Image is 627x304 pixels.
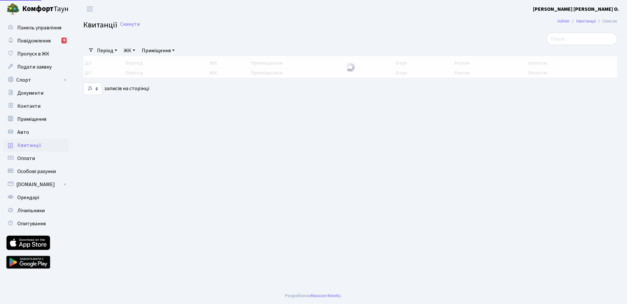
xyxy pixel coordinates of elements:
span: Повідомлення [17,37,51,44]
span: Квитанції [83,19,117,31]
a: Опитування [3,217,69,230]
img: logo.png [7,3,20,16]
b: [PERSON_NAME] [PERSON_NAME] О. [533,6,619,13]
span: Орендарі [17,194,39,201]
a: Документи [3,87,69,100]
label: записів на сторінці [83,83,149,95]
a: [DOMAIN_NAME] [3,178,69,191]
a: Подати заявку [3,60,69,73]
a: Квитанції [576,18,596,24]
span: Панель управління [17,24,61,31]
a: Оплати [3,152,69,165]
a: ЖК [121,45,138,56]
a: Авто [3,126,69,139]
a: Період [94,45,120,56]
input: Пошук... [546,33,617,45]
a: Особові рахунки [3,165,69,178]
div: 9 [61,38,67,43]
span: Документи [17,89,43,97]
b: Комфорт [22,4,54,14]
div: Розроблено . [285,292,342,299]
span: Опитування [17,220,46,227]
img: Обробка... [345,62,356,72]
span: Подати заявку [17,63,52,71]
span: Квитанції [17,142,41,149]
a: Панель управління [3,21,69,34]
span: Особові рахунки [17,168,56,175]
span: Авто [17,129,29,136]
a: Лічильники [3,204,69,217]
a: [PERSON_NAME] [PERSON_NAME] О. [533,5,619,13]
a: Скинути [120,21,140,27]
a: Admin [557,18,570,24]
a: Квитанції [3,139,69,152]
nav: breadcrumb [548,14,627,28]
a: Повідомлення9 [3,34,69,47]
a: Пропуск в ЖК [3,47,69,60]
span: Контакти [17,103,40,110]
a: Орендарі [3,191,69,204]
a: Контакти [3,100,69,113]
a: Massive Kinetic [311,292,341,299]
span: Пропуск в ЖК [17,50,49,57]
button: Переключити навігацію [82,4,98,14]
span: Таун [22,4,69,15]
a: Приміщення [139,45,177,56]
select: записів на сторінці [83,83,102,95]
span: Оплати [17,155,35,162]
a: Приміщення [3,113,69,126]
a: Спорт [3,73,69,87]
span: Приміщення [17,116,46,123]
span: Лічильники [17,207,45,214]
li: Список [596,18,617,25]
